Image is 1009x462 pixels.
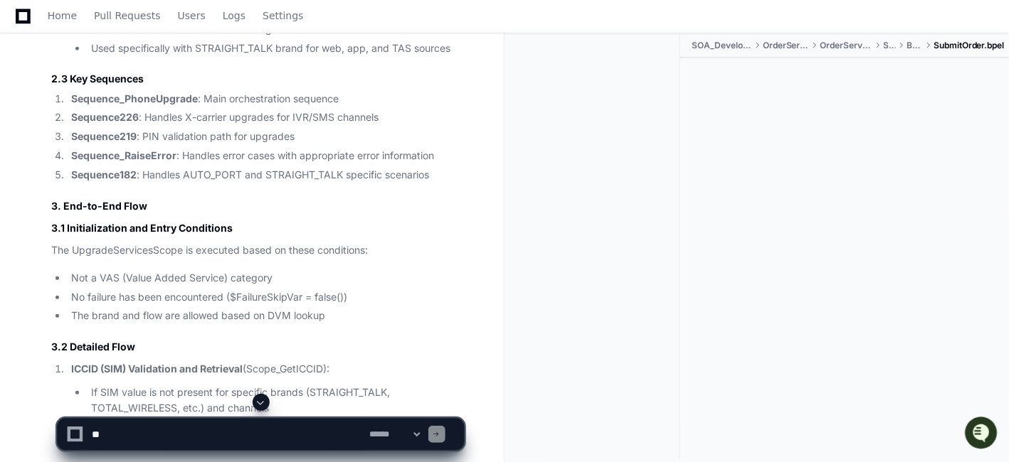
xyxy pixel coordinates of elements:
li: : Handles AUTO_PORT and STRAIGHT_TALK specific scenarios [67,167,464,183]
img: PlayerZero [14,14,43,43]
strong: Sequence_PhoneUpgrade [71,92,198,104]
h2: 3. End-to-End Flow [51,199,464,213]
strong: ICCID (SIM) Validation and Retrieval [71,362,243,375]
strong: Sequence182 [71,168,137,181]
img: 1756235613930-3d25f9e4-fa56-45dd-b3ad-e072dfbd1548 [14,106,40,131]
iframe: Open customer support [963,415,1002,453]
button: Start new chat [242,110,259,127]
span: Settings [263,11,303,20]
span: Logs [223,11,245,20]
span: Pull Requests [94,11,160,20]
li: : Handles error cases with appropriate error information [67,148,464,164]
p: (Scope_GetICCID): [71,361,464,377]
strong: Sequence_RaiseError [71,149,176,161]
a: Powered byPylon [100,149,172,160]
span: SOA_Development [692,40,751,51]
span: Users [178,11,206,20]
h3: 3.2 Detailed Flow [51,340,464,354]
li: No failure has been encountered ($FailureSkipVar = false()) [67,289,464,306]
div: We're offline, but we'll be back soon! [48,120,206,131]
span: OrderServiceOS [820,40,872,51]
strong: Sequence219 [71,130,137,142]
span: Pylon [142,149,172,160]
strong: Sequence226 [71,111,139,123]
div: Welcome [14,57,259,80]
span: Home [48,11,77,20]
span: SOA [883,40,896,51]
li: : Handles X-carrier upgrades for IVR/SMS channels [67,109,464,126]
h3: 2.3 Key Sequences [51,72,464,86]
span: SubmitOrder.bpel [934,40,1005,51]
p: The UpgradeServicesScope is executed based on these conditions: [51,242,464,259]
li: Used specifically with STRAIGHT_TALK brand for web, app, and TAS sources [87,41,464,57]
li: If SIM value is not present for specific brands (STRAIGHT_TALK, TOTAL_WIRELESS, etc.) and channels [87,385,464,417]
div: Start new chat [48,106,233,120]
h3: 3.1 Initialization and Entry Conditions [51,221,464,235]
li: : Main orchestration sequence [67,91,464,107]
span: OrderServices [763,40,809,51]
li: Not a VAS (Value Added Service) category [67,270,464,286]
span: BPEL [907,40,922,51]
li: : PIN validation path for upgrades [67,129,464,145]
li: The brand and flow are allowed based on DVM lookup [67,308,464,324]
